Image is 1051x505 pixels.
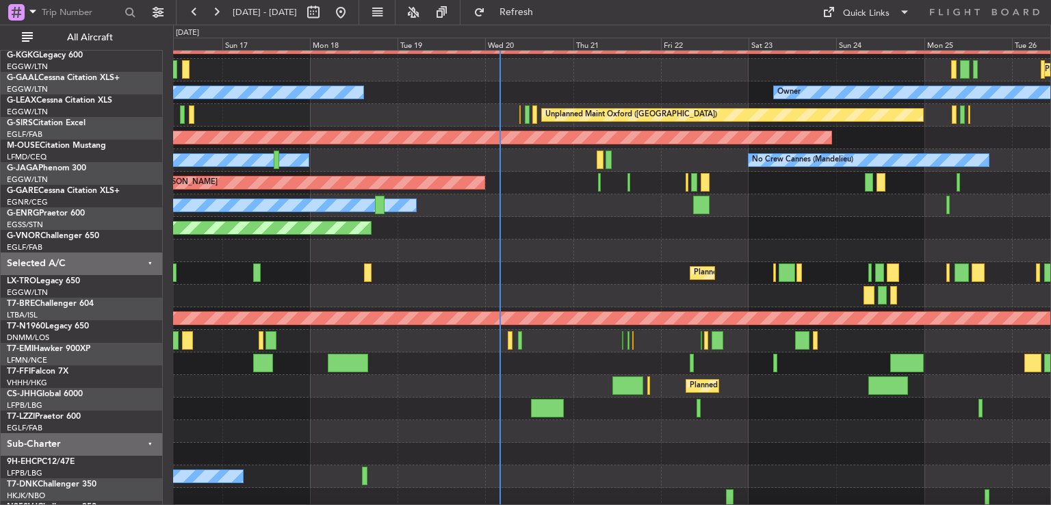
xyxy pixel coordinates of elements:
[7,413,81,421] a: T7-LZZIPraetor 600
[485,38,573,50] div: Wed 20
[7,74,38,82] span: G-GAAL
[15,27,148,49] button: All Aircraft
[7,187,120,195] a: G-GARECessna Citation XLS+
[690,376,905,396] div: Planned Maint [GEOGRAPHIC_DATA] ([GEOGRAPHIC_DATA])
[222,38,310,50] div: Sun 17
[7,423,42,433] a: EGLF/FAB
[42,2,120,23] input: Trip Number
[7,480,96,489] a: T7-DNKChallenger 350
[843,7,890,21] div: Quick Links
[7,355,47,365] a: LFMN/NCE
[488,8,545,17] span: Refresh
[7,468,42,478] a: LFPB/LBG
[7,209,39,218] span: G-ENRG
[7,96,36,105] span: G-LEAX
[7,119,86,127] a: G-SIRSCitation Excel
[7,300,35,308] span: T7-BRE
[7,300,94,308] a: T7-BREChallenger 604
[7,242,42,252] a: EGLF/FAB
[836,38,924,50] div: Sun 24
[176,27,199,39] div: [DATE]
[924,38,1012,50] div: Mon 25
[7,400,42,411] a: LFPB/LBG
[398,38,485,50] div: Tue 19
[7,287,48,298] a: EGGW/LTN
[7,333,49,343] a: DNMM/LOS
[467,1,549,23] button: Refresh
[7,84,48,94] a: EGGW/LTN
[7,209,85,218] a: G-ENRGPraetor 600
[7,164,86,172] a: G-JAGAPhenom 300
[7,119,33,127] span: G-SIRS
[7,480,38,489] span: T7-DNK
[7,107,48,117] a: EGGW/LTN
[7,96,112,105] a: G-LEAXCessna Citation XLS
[694,263,909,283] div: Planned Maint [GEOGRAPHIC_DATA] ([GEOGRAPHIC_DATA])
[7,74,120,82] a: G-GAALCessna Citation XLS+
[7,413,35,421] span: T7-LZZI
[545,105,717,125] div: Unplanned Maint Oxford ([GEOGRAPHIC_DATA])
[7,152,47,162] a: LFMD/CEQ
[7,378,47,388] a: VHHH/HKG
[7,367,68,376] a: T7-FFIFalcon 7X
[7,367,31,376] span: T7-FFI
[36,33,144,42] span: All Aircraft
[7,458,37,466] span: 9H-EHC
[7,390,36,398] span: CS-JHH
[7,232,99,240] a: G-VNORChallenger 650
[233,6,297,18] span: [DATE] - [DATE]
[7,51,39,60] span: G-KGKG
[7,277,80,285] a: LX-TROLegacy 650
[7,322,45,331] span: T7-N1960
[816,1,917,23] button: Quick Links
[7,390,83,398] a: CS-JHHGlobal 6000
[7,310,38,320] a: LTBA/ISL
[7,164,38,172] span: G-JAGA
[7,232,40,240] span: G-VNOR
[7,345,34,353] span: T7-EMI
[7,277,36,285] span: LX-TRO
[7,322,89,331] a: T7-N1960Legacy 650
[7,187,38,195] span: G-GARE
[7,458,75,466] a: 9H-EHCPC12/47E
[749,38,836,50] div: Sat 23
[7,174,48,185] a: EGGW/LTN
[777,82,801,103] div: Owner
[7,345,90,353] a: T7-EMIHawker 900XP
[7,129,42,140] a: EGLF/FAB
[752,150,853,170] div: No Crew Cannes (Mandelieu)
[7,220,43,230] a: EGSS/STN
[7,62,48,72] a: EGGW/LTN
[7,142,40,150] span: M-OUSE
[7,491,45,501] a: HKJK/NBO
[573,38,661,50] div: Thu 21
[7,142,106,150] a: M-OUSECitation Mustang
[661,38,749,50] div: Fri 22
[134,38,222,50] div: Sat 16
[7,197,48,207] a: EGNR/CEG
[310,38,398,50] div: Mon 18
[7,51,83,60] a: G-KGKGLegacy 600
